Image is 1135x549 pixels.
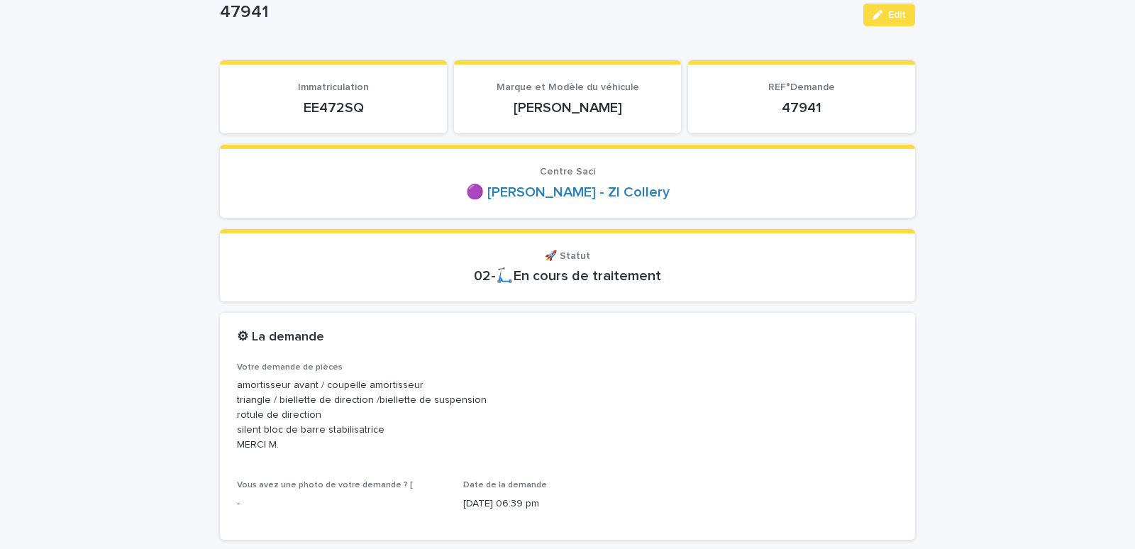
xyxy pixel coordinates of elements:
span: 🚀 Statut [545,251,590,261]
p: EE472SQ [237,99,430,116]
span: Marque et Modèle du véhicule [497,82,639,92]
p: - [237,497,446,511]
span: Centre Saci [540,167,595,177]
p: 47941 [705,99,898,116]
p: [DATE] 06:39 pm [463,497,672,511]
button: Edit [863,4,915,26]
p: 02-🛴En cours de traitement [237,267,898,284]
span: Vous avez une photo de votre demande ? [ [237,481,413,489]
span: Votre demande de pièces [237,363,343,372]
p: 47941 [220,2,852,23]
span: Edit [888,10,906,20]
h2: ⚙ La demande [237,330,324,345]
span: Immatriculation [298,82,369,92]
span: REF°Demande [768,82,835,92]
a: 🟣 [PERSON_NAME] - ZI Collery [466,184,670,201]
p: amortisseur avant / coupelle amortisseur triangle / biellette de direction /biellette de suspensi... [237,378,898,452]
p: [PERSON_NAME] [471,99,664,116]
span: Date de la demande [463,481,547,489]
